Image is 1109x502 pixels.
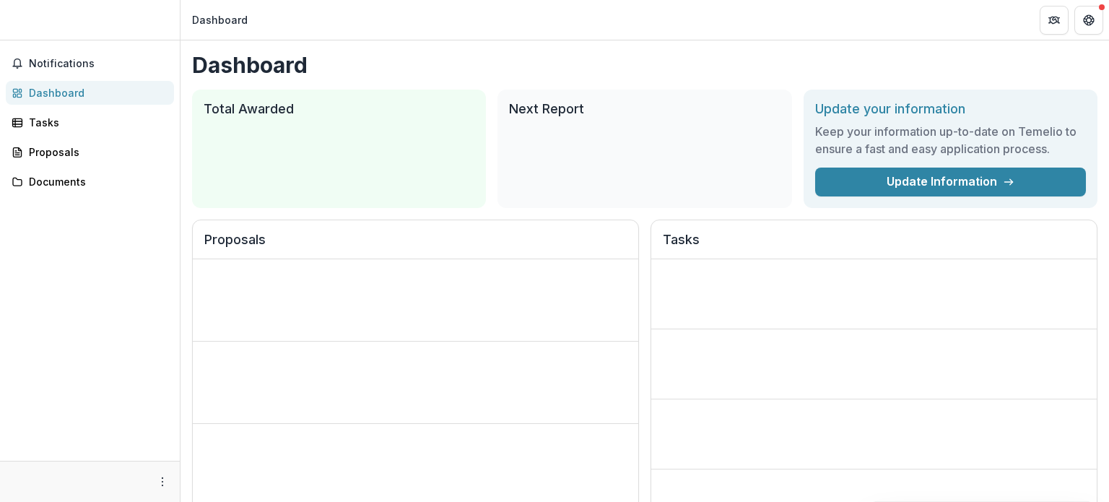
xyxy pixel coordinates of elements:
a: Tasks [6,111,174,134]
h3: Keep your information up-to-date on Temelio to ensure a fast and easy application process. [815,123,1086,157]
button: Partners [1040,6,1069,35]
a: Update Information [815,168,1086,196]
h2: Tasks [663,232,1085,259]
h2: Total Awarded [204,101,474,117]
div: Dashboard [29,85,162,100]
div: Tasks [29,115,162,130]
h2: Proposals [204,232,627,259]
h2: Update your information [815,101,1086,117]
button: Notifications [6,52,174,75]
h1: Dashboard [192,52,1097,78]
a: Dashboard [6,81,174,105]
h2: Next Report [509,101,780,117]
nav: breadcrumb [186,9,253,30]
div: Proposals [29,144,162,160]
button: More [154,473,171,490]
div: Documents [29,174,162,189]
a: Documents [6,170,174,194]
div: Dashboard [192,12,248,27]
a: Proposals [6,140,174,164]
button: Get Help [1074,6,1103,35]
span: Notifications [29,58,168,70]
